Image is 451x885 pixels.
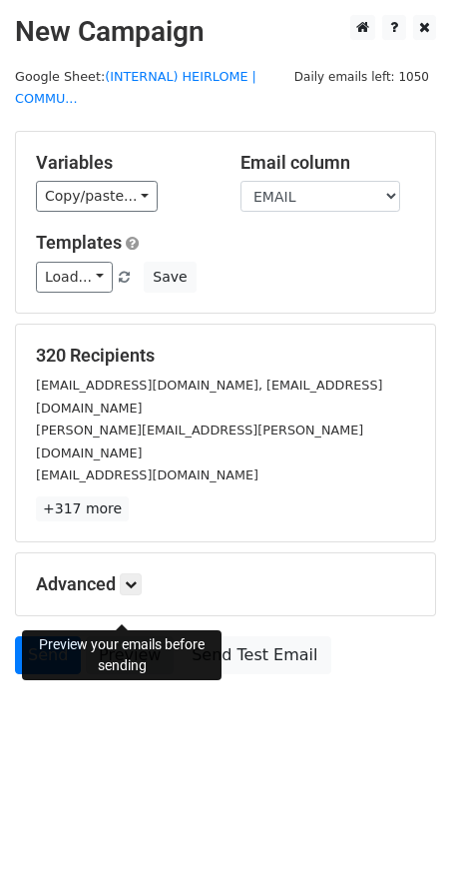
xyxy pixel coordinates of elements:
button: Save [144,262,196,293]
small: Google Sheet: [15,69,256,107]
div: Preview your emails before sending [22,630,222,680]
span: Daily emails left: 1050 [287,66,436,88]
a: Send [15,636,81,674]
a: Send Test Email [179,636,330,674]
small: [EMAIL_ADDRESS][DOMAIN_NAME], [EMAIL_ADDRESS][DOMAIN_NAME] [36,378,382,416]
h5: Advanced [36,573,415,595]
a: Daily emails left: 1050 [287,69,436,84]
a: Load... [36,262,113,293]
h5: 320 Recipients [36,345,415,367]
a: Templates [36,232,122,253]
h5: Variables [36,152,211,174]
iframe: Chat Widget [351,789,451,885]
h2: New Campaign [15,15,436,49]
small: [EMAIL_ADDRESS][DOMAIN_NAME] [36,467,258,482]
a: +317 more [36,496,129,521]
a: Copy/paste... [36,181,158,212]
a: (INTERNAL) HEIRLOME | COMMU... [15,69,256,107]
h5: Email column [240,152,415,174]
small: [PERSON_NAME][EMAIL_ADDRESS][PERSON_NAME][DOMAIN_NAME] [36,423,363,460]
